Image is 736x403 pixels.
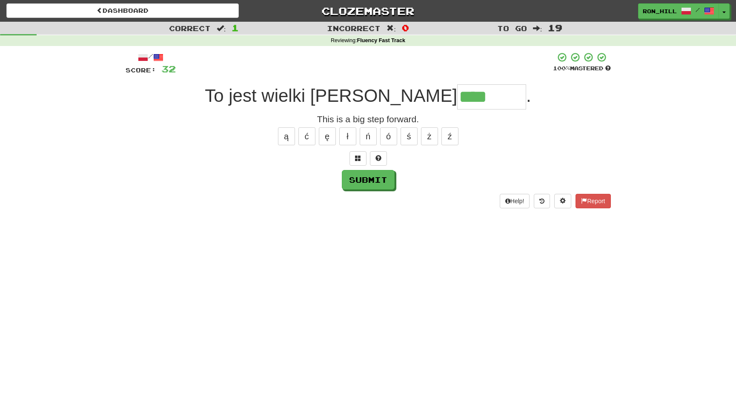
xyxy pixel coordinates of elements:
[278,127,295,145] button: ą
[217,25,226,32] span: :
[500,194,530,208] button: Help!
[553,65,570,72] span: 100 %
[6,3,239,18] a: Dashboard
[370,151,387,166] button: Single letter hint - you only get 1 per sentence and score half the points! alt+h
[319,127,336,145] button: ę
[360,127,377,145] button: ń
[169,24,211,32] span: Correct
[548,23,562,33] span: 19
[252,3,484,18] a: Clozemaster
[126,52,176,63] div: /
[402,23,409,33] span: 0
[126,113,611,126] div: This is a big step forward.
[161,63,176,74] span: 32
[380,127,397,145] button: ó
[205,86,457,106] span: To jest wielki [PERSON_NAME]
[696,7,700,13] span: /
[643,7,677,15] span: Ron_Hill
[232,23,239,33] span: 1
[526,86,531,106] span: .
[298,127,315,145] button: ć
[553,65,611,72] div: Mastered
[349,151,367,166] button: Switch sentence to multiple choice alt+p
[534,194,550,208] button: Round history (alt+y)
[441,127,458,145] button: ź
[339,127,356,145] button: ł
[421,127,438,145] button: ż
[638,3,719,19] a: Ron_Hill /
[401,127,418,145] button: ś
[576,194,610,208] button: Report
[533,25,542,32] span: :
[126,66,156,74] span: Score:
[357,37,405,43] strong: Fluency Fast Track
[327,24,381,32] span: Incorrect
[497,24,527,32] span: To go
[387,25,396,32] span: :
[342,170,395,190] button: Submit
